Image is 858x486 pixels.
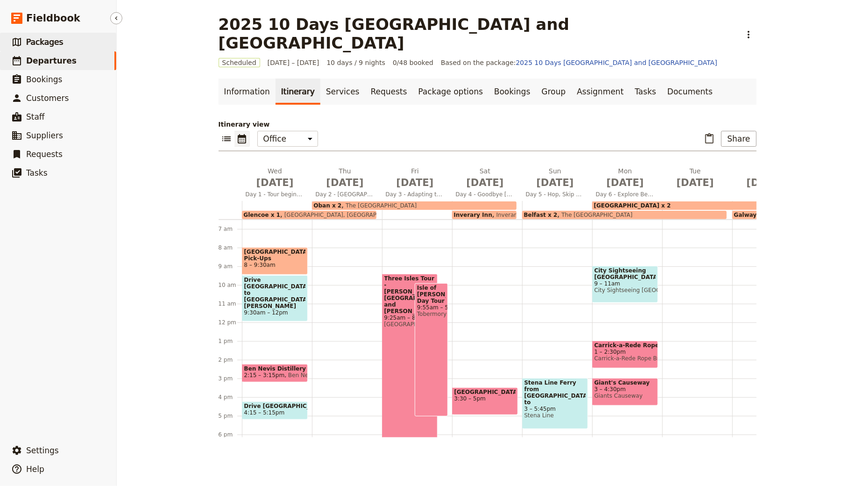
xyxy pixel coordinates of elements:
[386,166,445,190] h2: Fri
[242,275,308,322] div: Drive [GEOGRAPHIC_DATA] to [GEOGRAPHIC_DATA][PERSON_NAME]9:30am – 12pm
[244,249,305,262] span: [GEOGRAPHIC_DATA] Pick-Ups
[219,79,276,105] a: Information
[522,191,589,198] span: Day 5 - Hop, Skip and Jump Over the Irish Sea to [GEOGRAPHIC_DATA] - Slán [GEOGRAPHIC_DATA]!
[489,79,536,105] a: Bookings
[592,378,658,406] div: Giant's Causeway3 – 4:30pmGiants Causeway
[524,212,558,218] span: Belfast x 2
[525,412,586,419] span: Stena Line
[219,412,242,420] div: 5 pm
[595,349,656,355] span: 1 – 2:30pm
[26,37,63,47] span: Packages
[393,58,433,67] span: 0/48 booked
[234,131,250,147] button: Calendar view
[365,79,413,105] a: Requests
[219,58,260,67] span: Scheduled
[413,79,489,105] a: Package options
[522,166,592,201] button: Sun [DATE]Day 5 - Hop, Skip and Jump Over the Irish Sea to [GEOGRAPHIC_DATA] - Slán [GEOGRAPHIC_D...
[219,319,242,326] div: 12 pm
[244,372,285,379] span: 2:15 – 3:15pm
[382,274,438,480] div: Three Isles Tour - [PERSON_NAME][GEOGRAPHIC_DATA] and [PERSON_NAME]9:25am – 8:30pm[GEOGRAPHIC_DAT...
[276,79,320,105] a: Itinerary
[242,364,308,382] div: Ben Nevis Distillery2:15 – 3:15pmBen Nevis Distillery
[592,191,659,198] span: Day 6 - Explore Belfast Day
[536,79,572,105] a: Group
[219,225,242,233] div: 7 am
[26,150,63,159] span: Requests
[26,446,59,455] span: Settings
[662,166,732,193] button: Tue [DATE]
[26,11,80,25] span: Fieldbook
[525,406,586,412] span: 3 – 5:45pm
[452,211,517,219] div: Inverary InnInverary Inn
[219,263,242,270] div: 9 am
[26,168,48,178] span: Tasks
[666,166,725,190] h2: Tue
[596,176,655,190] span: [DATE]
[386,176,445,190] span: [DATE]
[595,267,656,280] span: City Sightseeing [GEOGRAPHIC_DATA]
[702,131,717,147] button: Paste itinerary item
[219,131,234,147] button: List view
[244,365,305,372] span: Ben Nevis Distillery
[417,311,446,317] span: Tobermory Distillery, Scriob [GEOGRAPHIC_DATA]
[522,378,588,429] div: Stena Line Ferry from [GEOGRAPHIC_DATA] to [GEOGRAPHIC_DATA]3 – 5:45pmStena Line
[320,79,365,105] a: Services
[219,15,735,52] h1: 2025 10 Days [GEOGRAPHIC_DATA] and [GEOGRAPHIC_DATA]
[244,309,305,316] span: 9:30am – 12pm
[219,300,242,307] div: 11 am
[525,379,586,406] span: Stena Line Ferry from [GEOGRAPHIC_DATA] to [GEOGRAPHIC_DATA]
[384,314,436,321] span: 9:25am – 8:30pm
[456,176,515,190] span: [DATE]
[244,262,305,268] span: 8 – 9:30am
[456,166,515,190] h2: Sat
[382,191,448,198] span: Day 3 - Adapting to Island Life
[741,27,757,43] button: Actions
[526,176,585,190] span: [DATE]
[242,191,308,198] span: Day 1 - Tour begins! [GEOGRAPHIC_DATA] Pick-Ups and [GEOGRAPHIC_DATA]
[526,166,585,190] h2: Sun
[316,176,375,190] span: [DATE]
[110,12,122,24] button: Hide menu
[452,387,518,415] div: [GEOGRAPHIC_DATA]3:30 – 5pm
[26,465,44,474] span: Help
[219,375,242,382] div: 3 pm
[595,379,656,386] span: Giant's Causeway
[341,202,417,209] span: The [GEOGRAPHIC_DATA]
[592,166,662,201] button: Mon [DATE]Day 6 - Explore Belfast Day
[244,212,281,218] span: Glencoe x 1
[312,201,517,210] div: Oban x 2The [GEOGRAPHIC_DATA]
[454,389,516,395] span: [GEOGRAPHIC_DATA]
[314,202,342,209] span: Oban x 2
[454,212,492,218] span: Inverary Inn
[268,58,319,67] span: [DATE] – [DATE]
[629,79,662,105] a: Tasks
[219,393,242,401] div: 4 pm
[592,341,658,368] div: Carrick-a-Rede Rope Bridge1 – 2:30pmCarrick-a-Rede Rope Bridge
[592,201,797,210] div: [GEOGRAPHIC_DATA] x 2
[595,393,656,399] span: Giants Causeway
[242,166,312,201] button: Wed [DATE]Day 1 - Tour begins! [GEOGRAPHIC_DATA] Pick-Ups and [GEOGRAPHIC_DATA]
[516,59,717,66] a: 2025 10 Days [GEOGRAPHIC_DATA] and [GEOGRAPHIC_DATA]
[571,79,629,105] a: Assignment
[522,211,727,219] div: Belfast x 2The [GEOGRAPHIC_DATA]
[280,212,452,218] span: [GEOGRAPHIC_DATA], [GEOGRAPHIC_DATA][PERSON_NAME]
[382,166,452,201] button: Fri [DATE]Day 3 - Adapting to Island Life
[558,212,633,218] span: The [GEOGRAPHIC_DATA]
[595,287,656,293] span: City Sightseeing [GEOGRAPHIC_DATA]
[219,281,242,289] div: 10 am
[492,212,530,218] span: Inverary Inn
[417,304,446,311] span: 9:55am – 5:05pm
[244,403,305,409] span: Drive [GEOGRAPHIC_DATA][PERSON_NAME] to [GEOGRAPHIC_DATA]
[595,280,656,287] span: 9 – 11am
[26,112,45,121] span: Staff
[219,120,757,129] p: Itinerary view
[662,79,718,105] a: Documents
[26,93,69,103] span: Customers
[326,58,385,67] span: 10 days / 9 nights
[242,247,308,275] div: [GEOGRAPHIC_DATA] Pick-Ups8 – 9:30am
[219,431,242,438] div: 6 pm
[596,166,655,190] h2: Mon
[242,211,376,219] div: Glencoe x 1[GEOGRAPHIC_DATA], [GEOGRAPHIC_DATA][PERSON_NAME]
[26,75,62,84] span: Bookings
[595,342,656,349] span: Carrick-a-Rede Rope Bridge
